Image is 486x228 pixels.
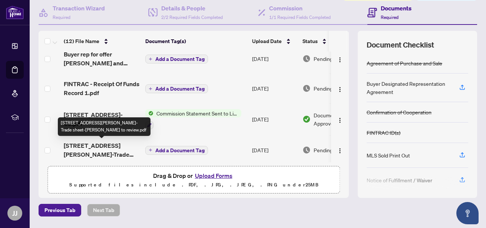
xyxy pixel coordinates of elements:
p: Supported files include .PDF, .JPG, .JPEG, .PNG under 25 MB [52,180,335,189]
td: [DATE] [249,135,300,165]
button: Previous Tab [39,204,81,216]
div: FINTRAC ID(s) [367,128,400,137]
img: Document Status [302,55,311,63]
button: Open asap [456,202,479,224]
h4: Commission [269,4,331,13]
th: Document Tag(s) [142,31,249,52]
span: 2/2 Required Fields Completed [161,14,223,20]
h4: Documents [381,4,411,13]
th: (12) File Name [61,31,142,52]
span: Drag & Drop orUpload FormsSupported files include .PDF, .JPG, .JPEG, .PNG under25MB [48,166,340,194]
div: [STREET_ADDRESS][PERSON_NAME]-Trade sheet-[PERSON_NAME] to review.pdf [58,117,151,136]
span: Add a Document Tag [155,86,205,91]
img: Document Status [302,146,311,154]
span: 1/1 Required Fields Completed [269,14,331,20]
span: Document Checklist [367,40,434,50]
img: Document Status [302,84,311,92]
button: Logo [334,82,346,94]
span: Commission Statement Sent to Listing Brokerage [153,109,241,117]
img: Logo [337,57,343,63]
th: Upload Date [249,31,300,52]
button: Add a Document Tag [145,54,208,64]
img: Status Icon [145,109,153,117]
span: plus [149,148,152,152]
th: Status [300,31,363,52]
span: (12) File Name [64,37,99,45]
img: Logo [337,87,343,92]
div: Confirmation of Cooperation [367,108,432,116]
span: FINTRAC - Receipt Of Funds Record 1.pdf [64,79,139,97]
span: Required [53,14,70,20]
div: Agreement of Purchase and Sale [367,59,442,67]
img: logo [6,6,24,19]
span: Buyer rep for offer [PERSON_NAME] and [PERSON_NAME].pdf [64,50,139,68]
span: [STREET_ADDRESS][PERSON_NAME]-Trade sheet-[PERSON_NAME] to review.pdf [64,141,139,159]
img: Document Status [302,115,311,123]
span: Add a Document Tag [155,148,205,153]
span: Pending Review [314,84,351,92]
button: Add a Document Tag [145,84,208,93]
span: Status [302,37,318,45]
span: Previous Tab [44,204,75,216]
img: Logo [337,148,343,154]
span: plus [149,87,152,91]
h4: Details & People [161,4,223,13]
td: [DATE] [249,74,300,103]
button: Logo [334,113,346,125]
span: Pending Review [314,55,351,63]
span: Upload Date [252,37,282,45]
span: Add a Document Tag [155,56,205,62]
span: Document Approved [314,111,360,127]
button: Add a Document Tag [145,145,208,155]
button: Add a Document Tag [145,146,208,155]
div: MLS Sold Print Out [367,151,410,159]
button: Add a Document Tag [145,55,208,63]
button: Logo [334,144,346,156]
img: Logo [337,117,343,123]
span: plus [149,57,152,61]
button: Next Tab [87,204,120,216]
button: Upload Forms [193,171,235,180]
span: Drag & Drop or [153,171,235,180]
div: Buyer Designated Representation Agreement [367,79,450,96]
td: [DATE] [249,103,300,135]
span: JJ [12,208,17,218]
span: [STREET_ADDRESS]-CS.pdf [64,110,139,128]
button: Status IconCommission Statement Sent to Listing Brokerage [145,109,241,129]
h4: Transaction Wizard [53,4,105,13]
span: Required [381,14,399,20]
button: Logo [334,53,346,65]
div: Notice of Fulfillment / Waiver [367,176,432,184]
span: Pending Review [314,146,351,154]
td: [DATE] [249,44,300,74]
